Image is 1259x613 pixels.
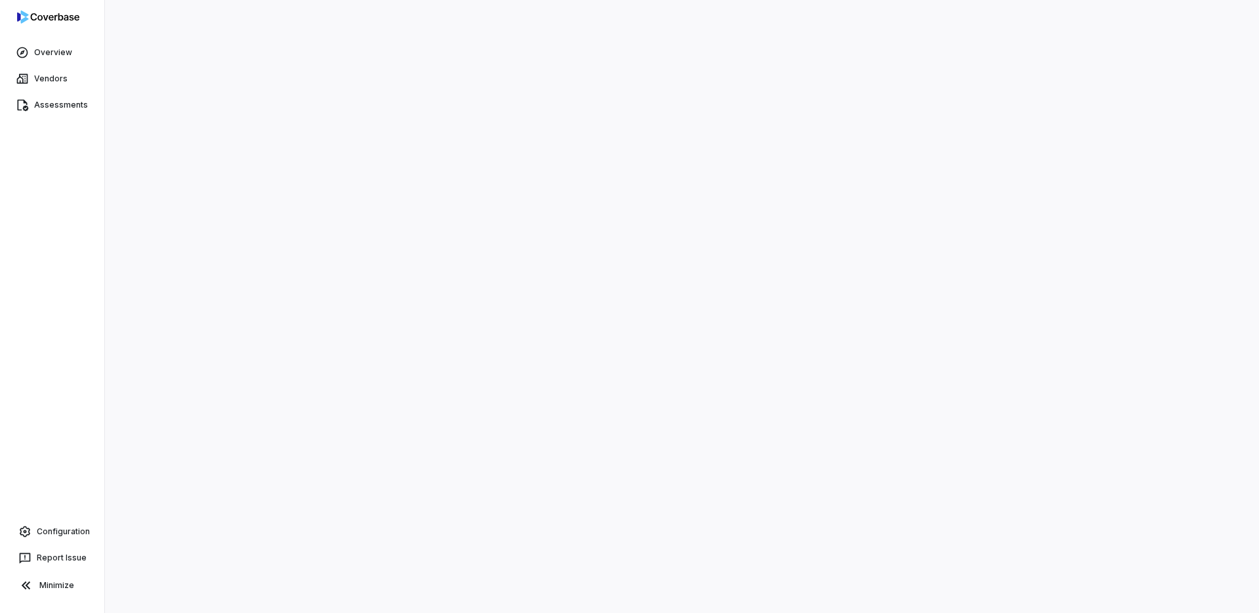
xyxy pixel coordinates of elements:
[3,67,102,91] a: Vendors
[3,41,102,64] a: Overview
[5,546,99,570] button: Report Issue
[5,520,99,543] a: Configuration
[5,572,99,599] button: Minimize
[17,11,79,24] img: logo-D7KZi-bG.svg
[3,93,102,117] a: Assessments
